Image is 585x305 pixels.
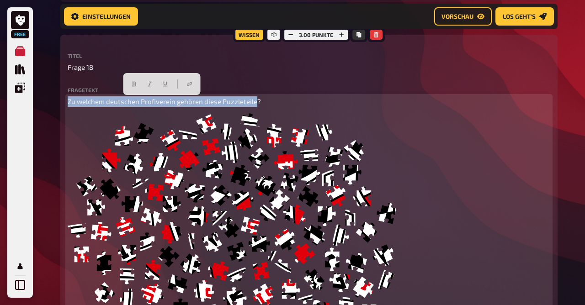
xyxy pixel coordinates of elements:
button: Los geht's [495,7,554,26]
span: Einstellungen [82,13,131,20]
button: Vorschau [434,7,492,26]
div: Wissen [233,27,265,42]
div: 3.00 Punkte [282,27,350,42]
span: Los geht's [503,13,536,20]
label: Titel [68,53,550,58]
a: Quiz Sammlung [11,60,29,79]
button: Kopieren [352,30,365,40]
label: Fragetext [68,87,550,93]
a: Einblendungen [11,79,29,97]
span: Vorschau [441,13,473,20]
button: Einstellungen [64,7,138,26]
a: Meine Quizze [11,42,29,60]
span: Frage 18 [68,62,93,73]
a: Profil [11,257,29,275]
span: Zu welchem deutschen Profiverein gehören diese Puzzleteile? [68,97,261,105]
span: Free [12,32,28,37]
